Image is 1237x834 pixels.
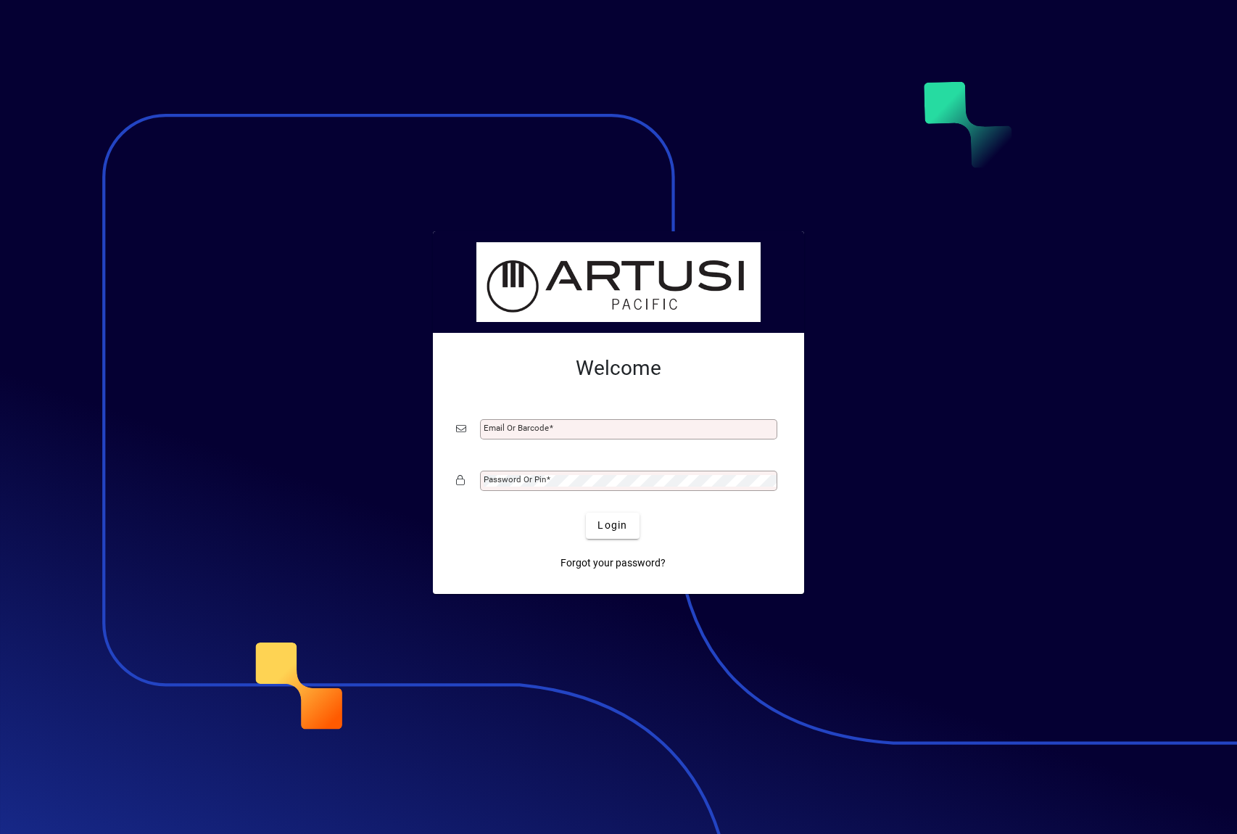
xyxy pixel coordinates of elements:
[586,513,639,539] button: Login
[456,356,781,381] h2: Welcome
[555,550,671,577] a: Forgot your password?
[484,423,549,433] mat-label: Email or Barcode
[484,474,546,484] mat-label: Password or Pin
[560,556,666,571] span: Forgot your password?
[597,518,627,533] span: Login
